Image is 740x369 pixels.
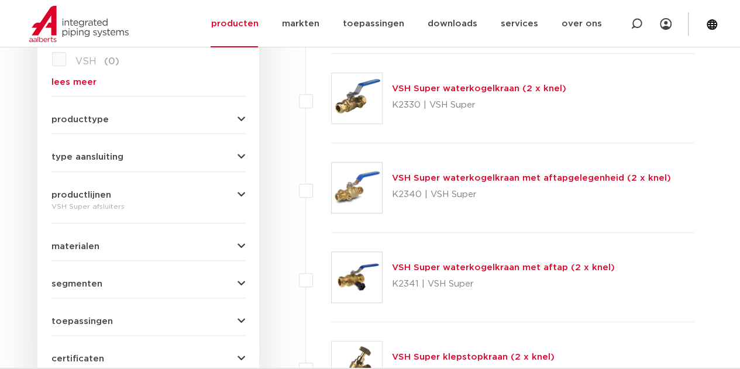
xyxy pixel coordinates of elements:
a: VSH Super waterkogelkraan met aftapgelegenheid (2 x knel) [392,174,671,182]
a: VSH Super waterkogelkraan met aftap (2 x knel) [392,263,615,272]
div: VSH Super afsluiters [51,199,245,213]
span: producttype [51,115,109,124]
a: VSH Super waterkogelkraan (2 x knel) [392,84,566,93]
button: certificaten [51,354,245,363]
button: segmenten [51,280,245,288]
img: Thumbnail for VSH Super waterkogelkraan (2 x knel) [332,73,382,123]
button: materialen [51,242,245,251]
p: K2341 | VSH Super [392,275,615,294]
span: toepassingen [51,317,113,326]
p: K2340 | VSH Super [392,185,671,204]
span: materialen [51,242,99,251]
span: segmenten [51,280,102,288]
button: type aansluiting [51,153,245,161]
a: lees meer [51,78,245,87]
span: VSH [75,57,97,66]
button: toepassingen [51,317,245,326]
p: K2330 | VSH Super [392,96,566,115]
img: Thumbnail for VSH Super waterkogelkraan met aftapgelegenheid (2 x knel) [332,163,382,213]
a: VSH Super klepstopkraan (2 x knel) [392,353,555,361]
img: Thumbnail for VSH Super waterkogelkraan met aftap (2 x knel) [332,252,382,302]
span: productlijnen [51,191,111,199]
span: type aansluiting [51,153,123,161]
span: certificaten [51,354,104,363]
button: producttype [51,115,245,124]
button: productlijnen [51,191,245,199]
span: (0) [104,57,119,66]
